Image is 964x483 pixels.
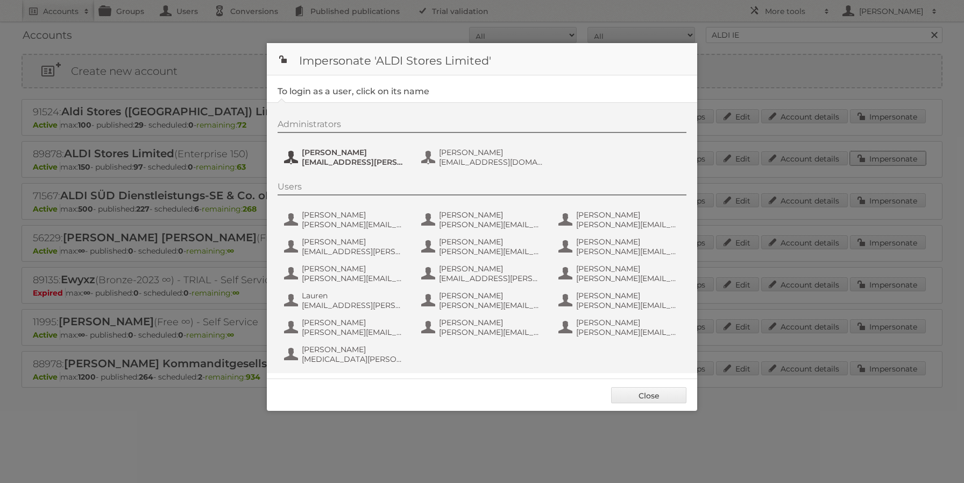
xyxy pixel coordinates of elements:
span: [PERSON_NAME] [439,318,543,327]
button: [PERSON_NAME] [PERSON_NAME][EMAIL_ADDRESS][PERSON_NAME][PERSON_NAME][DOMAIN_NAME] [557,236,684,257]
span: [PERSON_NAME] [302,345,406,354]
span: [PERSON_NAME] [302,210,406,220]
span: [EMAIL_ADDRESS][PERSON_NAME][PERSON_NAME][DOMAIN_NAME] [302,247,406,256]
span: [EMAIL_ADDRESS][PERSON_NAME][DOMAIN_NAME] [439,274,543,283]
span: [PERSON_NAME][EMAIL_ADDRESS][PERSON_NAME][PERSON_NAME][DOMAIN_NAME] [439,247,543,256]
span: [PERSON_NAME][EMAIL_ADDRESS][PERSON_NAME][DOMAIN_NAME] [576,327,681,337]
span: [PERSON_NAME] [576,237,681,247]
button: [PERSON_NAME] [EMAIL_ADDRESS][PERSON_NAME][DOMAIN_NAME] [420,263,547,284]
button: [PERSON_NAME] [PERSON_NAME][EMAIL_ADDRESS][PERSON_NAME][PERSON_NAME][DOMAIN_NAME] [420,290,547,311]
span: Lauren [302,291,406,300]
span: [PERSON_NAME] [302,148,406,157]
button: [PERSON_NAME] [PERSON_NAME][EMAIL_ADDRESS][PERSON_NAME][DOMAIN_NAME] [557,263,684,284]
span: [MEDICAL_DATA][PERSON_NAME][EMAIL_ADDRESS][PERSON_NAME][DOMAIN_NAME] [302,354,406,364]
button: [PERSON_NAME] [PERSON_NAME][EMAIL_ADDRESS][PERSON_NAME][PERSON_NAME][DOMAIN_NAME] [420,209,547,230]
span: [PERSON_NAME][EMAIL_ADDRESS][PERSON_NAME][PERSON_NAME][DOMAIN_NAME] [439,220,543,229]
span: [PERSON_NAME] [302,318,406,327]
button: [PERSON_NAME] [MEDICAL_DATA][PERSON_NAME][EMAIL_ADDRESS][PERSON_NAME][DOMAIN_NAME] [283,344,409,365]
span: [PERSON_NAME][EMAIL_ADDRESS][PERSON_NAME][PERSON_NAME][DOMAIN_NAME] [576,220,681,229]
button: [PERSON_NAME] [PERSON_NAME][EMAIL_ADDRESS][PERSON_NAME][DOMAIN_NAME] [283,263,409,284]
h1: Impersonate 'ALDI Stores Limited' [267,43,697,75]
span: [PERSON_NAME] [302,264,406,274]
span: [PERSON_NAME][EMAIL_ADDRESS][PERSON_NAME][DOMAIN_NAME] [576,274,681,283]
span: [PERSON_NAME] [576,264,681,274]
span: [PERSON_NAME][EMAIL_ADDRESS][PERSON_NAME][PERSON_NAME][DOMAIN_NAME] [576,247,681,256]
button: [PERSON_NAME] [PERSON_NAME][EMAIL_ADDRESS][PERSON_NAME][DOMAIN_NAME] [557,290,684,311]
span: [PERSON_NAME][EMAIL_ADDRESS][PERSON_NAME][DOMAIN_NAME] [576,300,681,310]
span: [PERSON_NAME] [576,318,681,327]
span: [PERSON_NAME] [439,148,543,157]
button: Lauren [EMAIL_ADDRESS][PERSON_NAME][DOMAIN_NAME] [283,290,409,311]
legend: To login as a user, click on its name [278,86,429,96]
span: [PERSON_NAME][EMAIL_ADDRESS][PERSON_NAME][PERSON_NAME][DOMAIN_NAME] [302,220,406,229]
div: Users [278,181,686,195]
span: [EMAIL_ADDRESS][PERSON_NAME][DOMAIN_NAME] [302,157,406,167]
span: [PERSON_NAME] [302,237,406,247]
span: [PERSON_NAME] [576,210,681,220]
span: [PERSON_NAME] [439,237,543,247]
span: [PERSON_NAME][EMAIL_ADDRESS][PERSON_NAME][PERSON_NAME][DOMAIN_NAME] [439,300,543,310]
span: [PERSON_NAME][EMAIL_ADDRESS][DOMAIN_NAME] [439,327,543,337]
span: [EMAIL_ADDRESS][PERSON_NAME][DOMAIN_NAME] [302,300,406,310]
button: [PERSON_NAME] [EMAIL_ADDRESS][DOMAIN_NAME] [420,146,547,168]
span: [PERSON_NAME][EMAIL_ADDRESS][PERSON_NAME][PERSON_NAME][DOMAIN_NAME] [302,327,406,337]
button: [PERSON_NAME] [PERSON_NAME][EMAIL_ADDRESS][PERSON_NAME][PERSON_NAME][DOMAIN_NAME] [283,317,409,338]
button: [PERSON_NAME] [PERSON_NAME][EMAIL_ADDRESS][PERSON_NAME][PERSON_NAME][DOMAIN_NAME] [420,236,547,257]
span: [PERSON_NAME] [576,291,681,300]
button: [PERSON_NAME] [PERSON_NAME][EMAIL_ADDRESS][DOMAIN_NAME] [420,317,547,338]
span: [PERSON_NAME] [439,210,543,220]
button: [PERSON_NAME] [EMAIL_ADDRESS][PERSON_NAME][PERSON_NAME][DOMAIN_NAME] [283,236,409,257]
span: [PERSON_NAME][EMAIL_ADDRESS][PERSON_NAME][DOMAIN_NAME] [302,274,406,283]
div: Administrators [278,119,686,133]
span: [EMAIL_ADDRESS][DOMAIN_NAME] [439,157,543,167]
a: Close [611,387,686,403]
span: [PERSON_NAME] [439,291,543,300]
button: [PERSON_NAME] [PERSON_NAME][EMAIL_ADDRESS][PERSON_NAME][DOMAIN_NAME] [557,317,684,338]
button: [PERSON_NAME] [PERSON_NAME][EMAIL_ADDRESS][PERSON_NAME][PERSON_NAME][DOMAIN_NAME] [283,209,409,230]
button: [PERSON_NAME] [EMAIL_ADDRESS][PERSON_NAME][DOMAIN_NAME] [283,146,409,168]
span: [PERSON_NAME] [439,264,543,274]
button: [PERSON_NAME] [PERSON_NAME][EMAIL_ADDRESS][PERSON_NAME][PERSON_NAME][DOMAIN_NAME] [557,209,684,230]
